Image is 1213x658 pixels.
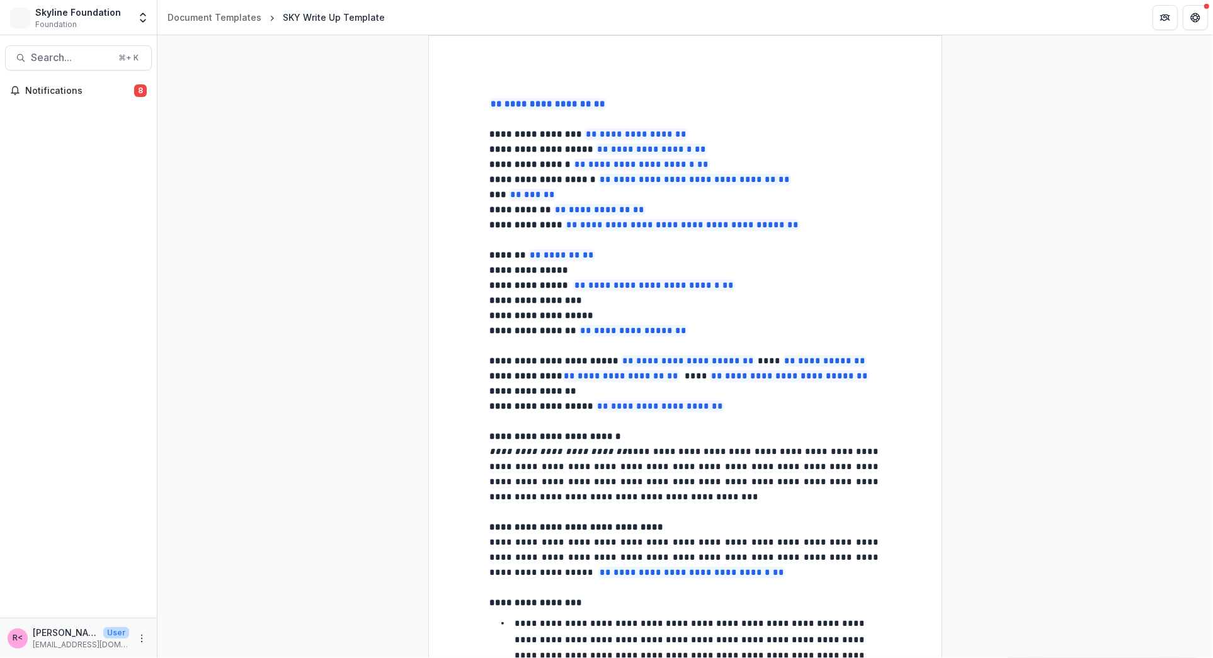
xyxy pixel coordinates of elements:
[25,86,134,96] span: Notifications
[35,6,121,19] div: Skyline Foundation
[134,5,152,30] button: Open entity switcher
[168,11,261,24] div: Document Templates
[116,51,141,65] div: ⌘ + K
[162,8,390,26] nav: breadcrumb
[134,84,147,97] span: 8
[283,11,385,24] div: SKY Write Up Template
[162,8,266,26] a: Document Templates
[1153,5,1178,30] button: Partners
[33,626,98,639] p: [PERSON_NAME] <[PERSON_NAME][EMAIL_ADDRESS][DOMAIN_NAME]>
[33,639,129,650] p: [EMAIL_ADDRESS][DOMAIN_NAME]
[5,45,152,71] button: Search...
[13,634,23,642] div: Rose Brookhouse <rose@skylinefoundation.org>
[103,627,129,638] p: User
[35,19,77,30] span: Foundation
[1183,5,1208,30] button: Get Help
[134,631,149,646] button: More
[31,52,111,64] span: Search...
[5,81,152,101] button: Notifications8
